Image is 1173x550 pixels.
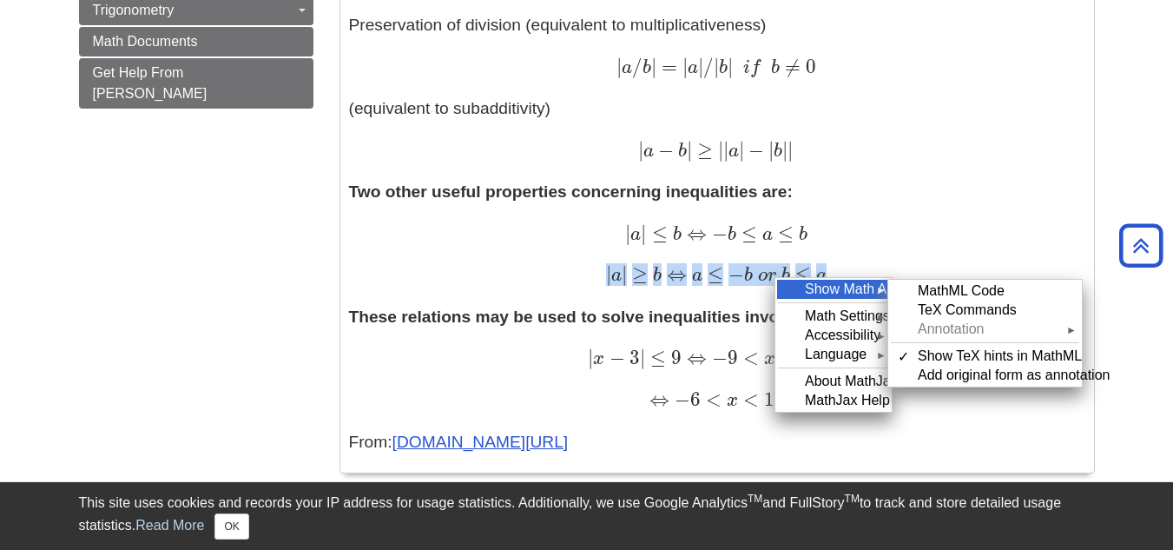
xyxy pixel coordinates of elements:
[890,347,1080,366] div: Show TeX hints in MathML
[876,347,886,361] span: ►
[890,301,1080,320] div: TeX Commands
[1066,321,1077,336] span: ►
[777,345,890,364] div: Language
[777,372,890,391] div: About MathJax
[890,320,1080,339] div: Annotation
[777,280,890,299] div: Show Math As
[777,391,890,410] div: MathJax Help
[214,514,248,540] button: Close
[898,348,909,365] span: ✓
[748,493,762,505] sup: TM
[890,366,1080,385] div: Add original form as annotation
[876,328,886,342] span: ►
[777,326,890,345] div: Accessibility
[876,282,886,296] span: ►
[890,282,1080,301] div: MathML Code
[876,308,886,323] span: ►
[777,307,890,326] div: Math Settings
[135,518,204,533] a: Read More
[845,493,860,505] sup: TM
[79,493,1095,540] div: This site uses cookies and records your IP address for usage statistics. Additionally, we use Goo...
